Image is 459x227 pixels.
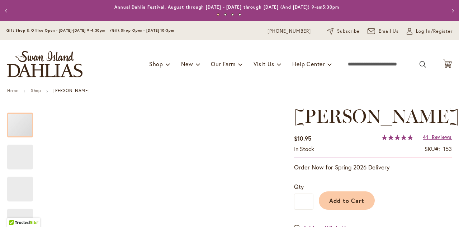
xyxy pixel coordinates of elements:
[329,197,365,204] span: Add to Cart
[211,60,235,68] span: Our Farm
[379,28,399,35] span: Email Us
[112,28,174,33] span: Gift Shop Open - [DATE] 10-3pm
[368,28,399,35] a: Email Us
[423,133,452,140] a: 41 Reviews
[294,163,452,172] p: Order Now for Spring 2026 Delivery
[445,4,459,18] button: Next
[231,13,234,16] button: 3 of 4
[294,145,314,153] div: Availability
[268,28,311,35] a: [PHONE_NUMBER]
[416,28,453,35] span: Log In/Register
[31,88,41,93] a: Shop
[292,60,325,68] span: Help Center
[319,191,375,210] button: Add to Cart
[7,137,40,169] div: MIKAYLA MIRANDA
[224,13,227,16] button: 2 of 4
[432,133,452,140] span: Reviews
[382,135,413,140] div: 99%
[7,88,18,93] a: Home
[294,135,311,142] span: $10.95
[6,28,112,33] span: Gift Shop & Office Open - [DATE]-[DATE] 9-4:30pm /
[114,4,339,10] a: Annual Dahlia Festival, August through [DATE] - [DATE] through [DATE] (And [DATE]) 9-am5:30pm
[238,13,241,16] button: 4 of 4
[423,133,428,140] span: 41
[337,28,360,35] span: Subscribe
[407,28,453,35] a: Log In/Register
[254,60,274,68] span: Visit Us
[181,60,193,68] span: New
[294,183,304,190] span: Qty
[149,60,163,68] span: Shop
[7,169,40,201] div: MIKAYLA MIRANDA
[425,145,440,153] strong: SKU
[443,145,452,153] div: 153
[53,88,90,93] strong: [PERSON_NAME]
[294,145,314,153] span: In stock
[327,28,360,35] a: Subscribe
[7,105,40,137] div: MIKAYLA MIRANDA
[217,13,219,16] button: 1 of 4
[7,51,82,77] a: store logo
